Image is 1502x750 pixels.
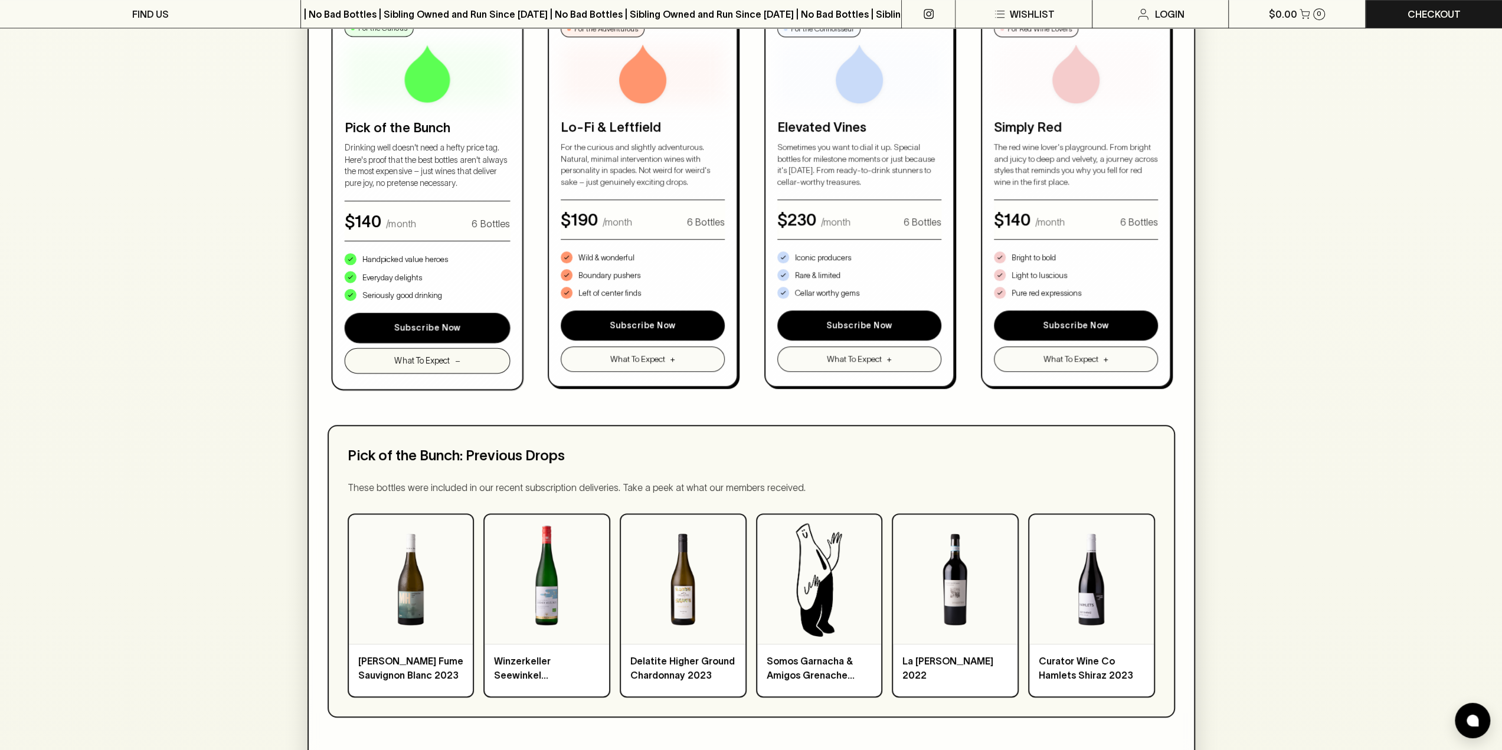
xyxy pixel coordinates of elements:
span: What To Expect [1043,353,1098,365]
img: Curator Wine Co Hamlets Shiraz 2023 [1032,520,1150,638]
p: 0 [1317,11,1321,17]
p: Sometimes you want to dial it up. Special bottles for milestone moments or just because it's [DAT... [777,142,941,188]
button: Subscribe Now [345,313,510,343]
p: These bottles were included in our recent subscription deliveries. Take a peek at what our member... [348,480,1155,494]
span: + [886,353,892,365]
img: Delatite Higher Ground Chardonnay 2023 [624,520,742,638]
img: Somos Garnacha & Amigos Grenache Blend 2022 [767,520,871,638]
img: Lo-Fi & Leftfield [613,44,672,103]
p: Curator Wine Co Hamlets Shiraz 2023 [1039,654,1144,682]
p: For the Curious [358,23,407,34]
p: 6 Bottles [687,215,725,229]
p: Pure red expressions [1012,287,1081,299]
span: + [670,353,675,365]
img: Winzerkeller Seewinkel Gruner Veltliner 2022 [487,520,606,638]
p: Rare & limited [795,270,840,281]
p: /month [821,215,850,229]
p: Cellar worthy gems [795,287,859,299]
p: /month [387,217,417,231]
span: What To Expect [610,353,665,365]
button: Subscribe Now [994,310,1158,340]
p: 6 Bottles [1120,215,1158,229]
img: bubble-icon [1467,715,1478,726]
p: Light to luscious [1012,270,1067,281]
p: Delatite Higher Ground Chardonnay 2023 [630,654,736,682]
p: $ 230 [777,207,816,232]
p: Pick of the Bunch [345,118,510,137]
p: Somos Garnacha & Amigos Grenache Blend 2022 [767,654,872,682]
p: Bright to bold [1012,252,1056,264]
p: $ 140 [345,209,382,234]
span: What To Expect [827,353,882,365]
p: For Red Wine Lovers [1007,24,1072,34]
button: What To Expect+ [777,346,941,372]
p: For the curious and slightly adventurous. Natural, minimal intervention wines with personality in... [561,142,725,188]
p: The red wine lover's playground. From bright and juicy to deep and velvety, a journey across styl... [994,142,1158,188]
button: What To Expect− [345,348,510,374]
img: Elevated Vines [830,44,889,103]
p: Seriously good drinking [362,289,442,301]
p: Pick of the Bunch : Previous Drops [348,445,1155,466]
img: Simply Red [1046,44,1105,103]
p: Wishlist [1009,7,1054,21]
p: $ 190 [561,207,598,232]
p: Handpicked value heroes [362,254,448,266]
p: /month [1035,215,1065,229]
p: Lo-Fi & Leftfield [561,117,725,137]
p: For the Connoisseur [791,24,854,34]
button: What To Expect+ [994,346,1158,372]
p: Checkout [1408,7,1461,21]
p: Left of center finds [578,287,641,299]
span: + [1103,353,1108,365]
p: Wild & wonderful [578,252,634,264]
button: What To Expect+ [561,346,725,372]
p: Elevated Vines [777,117,941,137]
p: FIND US [132,7,169,21]
img: Mitchell Harris Fume Sauvignon Blanc 2023 [352,520,470,638]
p: La [PERSON_NAME] 2022 [902,654,1008,682]
p: [PERSON_NAME] Fume Sauvignon Blanc 2023 [358,654,464,682]
span: − [454,355,460,367]
p: For the Adventurous [574,24,638,34]
p: Drinking well doesn't need a hefty price tag. Here's proof that the best bottles aren't always th... [345,142,510,189]
p: Login [1155,7,1184,21]
button: Subscribe Now [561,310,725,340]
p: Everyday delights [362,271,422,283]
p: 6 Bottles [472,217,511,231]
p: Iconic producers [795,252,851,264]
p: 6 Bottles [904,215,941,229]
img: La Valentina Montepulciano 2022 [896,520,1014,638]
img: Pick of the Bunch [398,44,457,103]
p: Simply Red [994,117,1158,137]
p: Boundary pushers [578,270,640,281]
p: /month [603,215,632,229]
button: Subscribe Now [777,310,941,340]
p: Winzerkeller Seewinkel [PERSON_NAME] Veltliner 2022 [494,654,600,682]
span: What To Expect [394,355,450,367]
p: $0.00 [1269,7,1297,21]
p: $ 140 [994,207,1030,232]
